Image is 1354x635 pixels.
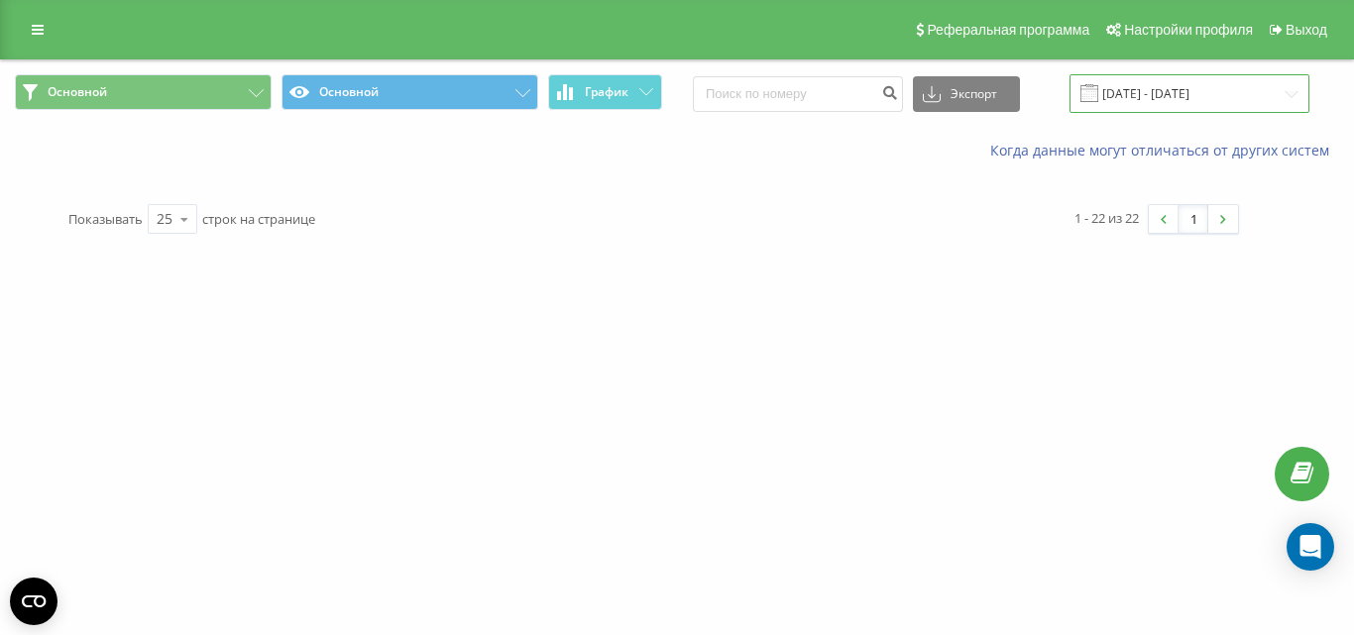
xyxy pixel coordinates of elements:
div: 25 [157,209,172,229]
button: Основной [15,74,272,110]
span: Реферальная программа [927,22,1089,38]
button: График [548,74,662,110]
button: Экспорт [913,76,1020,112]
span: Основной [48,84,107,100]
button: Open CMP widget [10,578,57,625]
span: строк на странице [202,210,315,228]
button: Основной [282,74,538,110]
span: Настройки профиля [1124,22,1253,38]
a: 1 [1179,205,1208,233]
div: 1 - 22 из 22 [1074,208,1139,228]
span: График [585,85,628,99]
input: Поиск по номеру [693,76,903,112]
a: Когда данные могут отличаться от других систем [990,141,1339,159]
div: Open Intercom Messenger [1287,523,1334,571]
span: Выход [1286,22,1327,38]
span: Показывать [68,210,143,228]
